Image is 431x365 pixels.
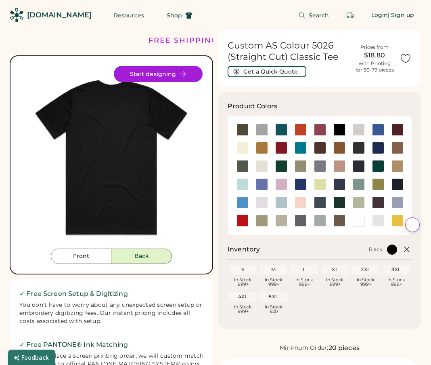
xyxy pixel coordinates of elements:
div: FREE SHIPPING [149,35,218,46]
div: $18.80 [354,51,395,60]
h3: Product Colors [228,101,277,111]
div: In Stock 999+ [323,278,347,287]
button: Shop [157,7,202,23]
div: Login [371,11,388,19]
button: Retrieve an order [342,7,358,23]
iframe: Front Chat [393,329,427,363]
button: Resources [104,7,154,23]
button: Get a Quick Quote [228,66,306,77]
button: Search [289,7,339,23]
button: Start designing [114,66,203,82]
div: S [231,266,255,273]
div: 2XL [354,266,378,273]
div: In Stock 999+ [231,278,255,287]
h2: ✓ Free Screen Setup & Digitizing [19,289,203,299]
button: Back [111,249,172,264]
div: 5XL [262,293,286,300]
button: Front [51,249,111,264]
div: XL [323,266,347,273]
div: 5026 Style Image [20,66,203,249]
div: L [292,266,316,273]
h2: ✓ Free PANTONE® Ink Matching [19,340,203,350]
div: 3XL [384,266,408,273]
img: Rendered Logo - Screens [10,8,24,22]
h2: Inventory [228,245,260,254]
div: In Stock 999+ [384,278,408,287]
div: In Stock 620 [262,305,286,314]
div: Minimum Order: [280,344,328,352]
div: In Stock 999+ [354,278,378,287]
div: Black [369,246,382,253]
div: [DOMAIN_NAME] [27,10,92,20]
div: You don't have to worry about any unexpected screen setup or embroidery digitizing fees. Our inst... [19,301,203,325]
span: Shop [167,13,182,18]
div: | Sign up [388,11,414,19]
span: Search [309,13,329,18]
div: Prices from [360,44,389,51]
div: 20 pieces [328,343,360,353]
div: M [262,266,286,273]
div: In Stock 999+ [292,278,316,287]
h1: Custom AS Colour 5026 (Straight Cut) Classic Tee [228,40,349,63]
img: 5026 - Black Back Image [20,66,203,249]
div: In Stock 999+ [262,278,286,287]
div: 4XL [231,293,255,300]
div: In Stock 999+ [231,305,255,314]
div: with Printing for 50-79 pieces [356,60,394,73]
